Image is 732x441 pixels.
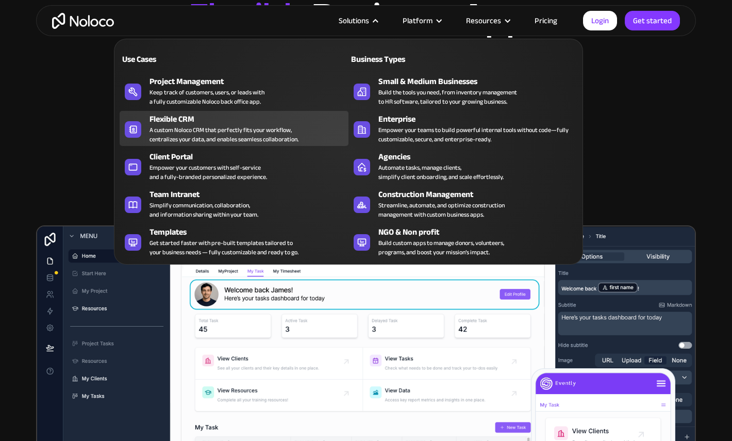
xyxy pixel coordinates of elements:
[149,75,353,88] div: Project Management
[378,201,505,219] div: Streamline, automate, and optimize construction management with custom business apps.
[348,47,577,71] a: Business Types
[378,88,517,106] div: Build the tools you need, from inventory management to HR software, tailored to your growing busi...
[378,238,504,257] div: Build custom apps to manage donors, volunteers, programs, and boost your mission’s impact.
[339,14,369,27] div: Solutions
[52,13,114,29] a: home
[120,53,230,66] div: Use Cases
[120,111,348,146] a: Flexible CRMA custom Noloco CRM that perfectly fits your workflow,centralizes your data, and enab...
[403,14,432,27] div: Platform
[120,47,348,71] a: Use Cases
[378,113,582,125] div: Enterprise
[378,125,572,144] div: Empower your teams to build powerful internal tools without code—fully customizable, secure, and ...
[149,201,258,219] div: Simplify communication, collaboration, and information sharing within your team.
[149,188,353,201] div: Team Intranet
[120,149,348,184] a: Client PortalEmpower your customers with self-serviceand a fully-branded personalized experience.
[378,188,582,201] div: Construction Management
[348,73,577,108] a: Small & Medium BusinessesBuild the tools you need, from inventory managementto HR software, tailo...
[583,11,617,30] a: Login
[378,75,582,88] div: Small & Medium Businesses
[378,151,582,163] div: Agencies
[149,113,353,125] div: Flexible CRM
[149,238,298,257] div: Get started faster with pre-built templates tailored to your business needs — fully customizable ...
[390,14,453,27] div: Platform
[348,53,459,66] div: Business Types
[466,14,501,27] div: Resources
[149,163,267,182] div: Empower your customers with self-service and a fully-branded personalized experience.
[348,111,577,146] a: EnterpriseEmpower your teams to build powerful internal tools without code—fully customizable, se...
[348,149,577,184] a: AgenciesAutomate tasks, manage clients,simplify client onboarding, and scale effortlessly.
[149,151,353,163] div: Client Portal
[378,226,582,238] div: NGO & Non profit
[348,186,577,221] a: Construction ManagementStreamline, automate, and optimize constructionmanagement with custom busi...
[378,163,504,182] div: Automate tasks, manage clients, simplify client onboarding, and scale effortlessly.
[625,11,680,30] a: Get started
[326,14,390,27] div: Solutions
[120,186,348,221] a: Team IntranetSimplify communication, collaboration,and information sharing within your team.
[120,73,348,108] a: Project ManagementKeep track of customers, users, or leads witha fully customizable Noloco back o...
[149,226,353,238] div: Templates
[453,14,522,27] div: Resources
[149,88,264,106] div: Keep track of customers, users, or leads with a fully customizable Noloco back office app.
[114,24,583,265] nav: Solutions
[348,224,577,259] a: NGO & Non profitBuild custom apps to manage donors, volunteers,programs, and boost your mission’s...
[120,224,348,259] a: TemplatesGet started faster with pre-built templates tailored toyour business needs — fully custo...
[149,125,298,144] div: A custom Noloco CRM that perfectly fits your workflow, centralizes your data, and enables seamles...
[522,14,570,27] a: Pricing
